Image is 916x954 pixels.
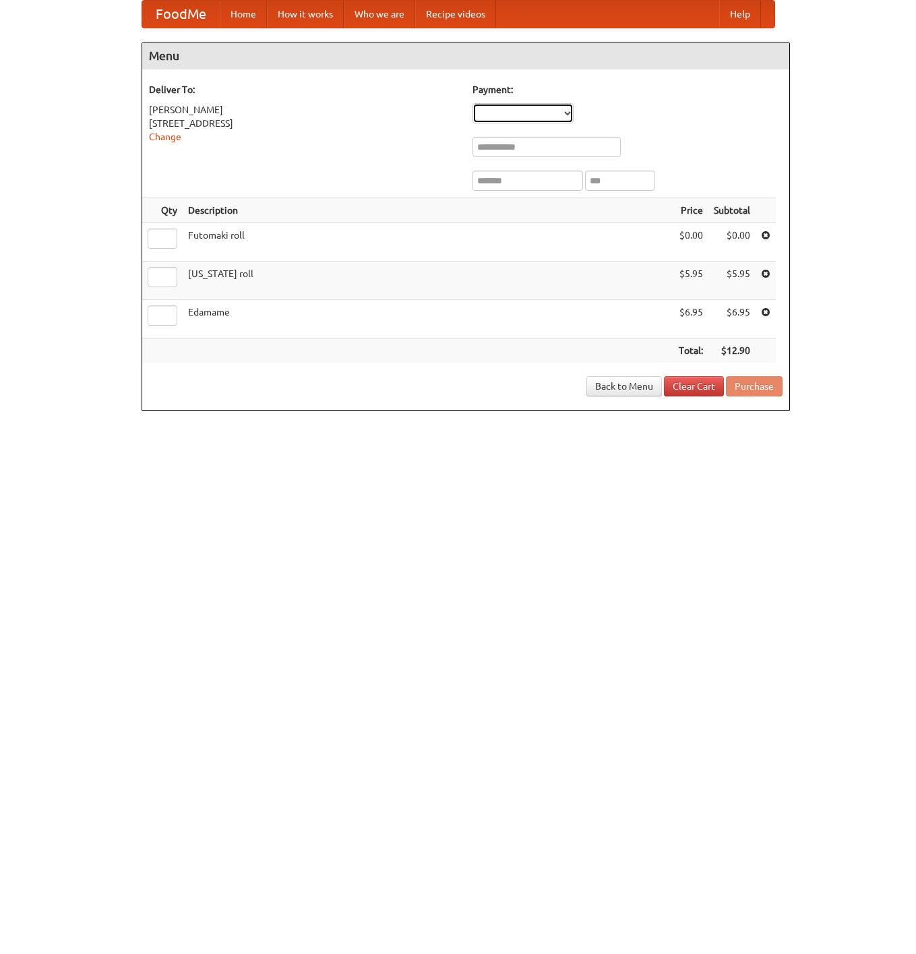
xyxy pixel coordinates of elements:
td: $5.95 [708,262,756,300]
a: How it works [267,1,344,28]
h5: Deliver To: [149,83,459,96]
a: Help [719,1,761,28]
th: Price [673,198,708,223]
td: Edamame [183,300,673,338]
a: Who we are [344,1,415,28]
td: $6.95 [708,300,756,338]
td: Futomaki roll [183,223,673,262]
th: $12.90 [708,338,756,363]
a: Change [149,131,181,142]
td: $0.00 [708,223,756,262]
th: Description [183,198,673,223]
h4: Menu [142,42,789,69]
div: [PERSON_NAME] [149,103,459,117]
a: Home [220,1,267,28]
a: Back to Menu [586,376,662,396]
a: FoodMe [142,1,220,28]
th: Subtotal [708,198,756,223]
th: Qty [142,198,183,223]
td: $5.95 [673,262,708,300]
div: [STREET_ADDRESS] [149,117,459,130]
td: $6.95 [673,300,708,338]
th: Total: [673,338,708,363]
td: $0.00 [673,223,708,262]
a: Clear Cart [664,376,724,396]
h5: Payment: [472,83,783,96]
a: Recipe videos [415,1,496,28]
button: Purchase [726,376,783,396]
td: [US_STATE] roll [183,262,673,300]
